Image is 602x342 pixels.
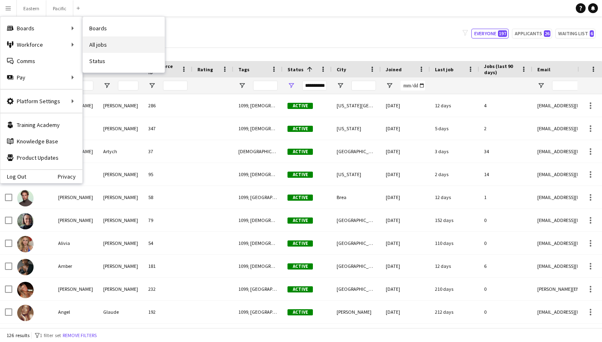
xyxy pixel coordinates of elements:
div: [PERSON_NAME] [98,186,143,208]
a: Privacy [58,173,82,180]
a: All jobs [83,36,165,53]
button: Pacific [46,0,73,16]
div: 0 [479,301,532,323]
div: [PERSON_NAME] [53,209,98,231]
span: Active [287,240,313,247]
button: Open Filter Menu [238,82,246,89]
button: Open Filter Menu [287,82,295,89]
button: Open Filter Menu [386,82,393,89]
div: 2 days [430,163,479,186]
a: Product Updates [0,149,82,166]
div: Boards [0,20,82,36]
img: Alivia Murdoch [17,236,34,252]
div: 232 [143,278,192,300]
span: 1 filter set [40,332,61,338]
div: [PERSON_NAME] [98,209,143,231]
div: [PERSON_NAME] [98,117,143,140]
div: 1099, [DEMOGRAPHIC_DATA], [US_STATE], Northeast [233,94,283,117]
div: 0 [479,209,532,231]
span: Active [287,217,313,224]
button: Open Filter Menu [148,82,156,89]
span: Last job [435,66,453,72]
div: [DATE] [381,163,430,186]
div: [DATE] [381,278,430,300]
div: [DATE] [381,117,430,140]
span: Active [287,103,313,109]
span: Jobs (last 90 days) [484,63,518,75]
div: 58 [143,186,192,208]
div: [PERSON_NAME] [98,94,143,117]
div: [PERSON_NAME] [53,186,98,208]
div: [DATE] [381,255,430,277]
span: 197 [498,30,507,37]
div: 34 [479,140,532,163]
div: Brea [332,186,381,208]
div: [DATE] [381,301,430,323]
div: Glaude [98,301,143,323]
input: City Filter Input [351,81,376,91]
button: Open Filter Menu [337,82,344,89]
div: 12 days [430,186,479,208]
div: [DEMOGRAPHIC_DATA], [US_STATE], Northeast, Travel Team, W2 [233,140,283,163]
div: 1099, [DEMOGRAPHIC_DATA], Northeast, [US_STATE], [GEOGRAPHIC_DATA] [233,117,283,140]
div: [DATE] [381,209,430,231]
div: 1 [479,186,532,208]
button: Everyone197 [471,29,509,39]
div: [PERSON_NAME] [98,163,143,186]
div: 12 days [430,255,479,277]
span: Active [287,149,313,155]
div: [PERSON_NAME] [98,255,143,277]
div: 286 [143,94,192,117]
a: Status [83,53,165,69]
span: Active [287,309,313,315]
div: [DATE] [381,140,430,163]
input: First Name Filter Input [73,81,93,91]
img: Alex Segura Lozano [17,190,34,206]
a: Knowledge Base [0,133,82,149]
div: 79 [143,209,192,231]
div: [PERSON_NAME] [98,232,143,254]
div: 6 [479,255,532,277]
div: [GEOGRAPHIC_DATA] [332,255,381,277]
span: City [337,66,346,72]
div: Workforce [0,36,82,53]
div: [GEOGRAPHIC_DATA] [332,232,381,254]
div: 5 days [430,117,479,140]
span: Active [287,172,313,178]
button: Applicants26 [512,29,552,39]
button: Eastern [17,0,46,16]
div: [PERSON_NAME] [53,278,98,300]
div: 54 [143,232,192,254]
div: [US_STATE][GEOGRAPHIC_DATA] [332,94,381,117]
div: [DATE] [381,94,430,117]
div: Artych [98,140,143,163]
div: 14 [479,163,532,186]
div: 1099, [DEMOGRAPHIC_DATA], [GEOGRAPHIC_DATA], [GEOGRAPHIC_DATA] [233,255,283,277]
span: Active [287,286,313,292]
div: 3 days [430,140,479,163]
div: Amber [53,255,98,277]
button: Remove filters [61,331,98,340]
img: Amber Shields [17,259,34,275]
div: 110 days [430,232,479,254]
div: 0 [479,232,532,254]
span: Rating [197,66,213,72]
span: 26 [544,30,550,37]
a: Comms [0,53,82,69]
div: [DATE] [381,232,430,254]
a: Log Out [0,173,26,180]
div: 95 [143,163,192,186]
div: 0 [479,278,532,300]
div: 347 [143,117,192,140]
span: Status [287,66,303,72]
span: 6 [590,30,594,37]
div: [GEOGRAPHIC_DATA] [332,209,381,231]
a: Boards [83,20,165,36]
div: 4 [479,94,532,117]
div: [DATE] [381,186,430,208]
div: Angel [53,301,98,323]
div: 212 days [430,301,479,323]
div: [GEOGRAPHIC_DATA] [332,140,381,163]
span: Tags [238,66,249,72]
span: Active [287,195,313,201]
